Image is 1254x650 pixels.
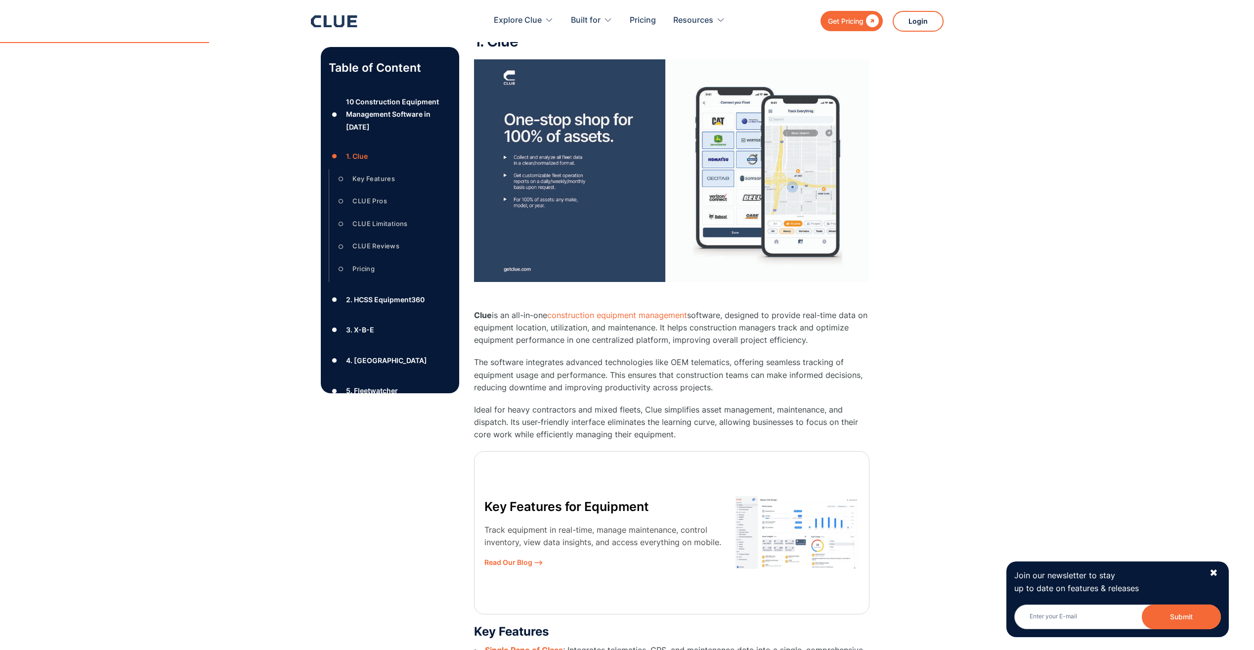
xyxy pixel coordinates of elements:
div: Get Pricing [828,15,864,27]
div:  [864,15,879,27]
strong: Clue [474,310,492,320]
a: ●5. Fleetwatcher [329,383,451,398]
div: 3. X-B-E [346,324,374,336]
div: Pricing [352,263,375,275]
a: Key Features for Equipment Track equipment in real-time, manage maintenance, control inventory, v... [474,451,869,614]
a: ○Pricing [335,262,444,277]
a: ●2. HCSS Equipment360 [329,292,451,307]
a: ○CLUE Limitations [335,217,444,232]
div: Key Features [352,173,395,185]
a: ○CLUE Pros [335,194,444,209]
div: Resources [673,5,725,36]
div: ○ [335,262,347,277]
div: Explore Clue [494,5,554,36]
p: Join our newsletter to stay up to date on features & releases [1014,569,1200,594]
a: ○CLUE Reviews [335,239,444,254]
div: ● [329,383,341,398]
a: ●10 Construction Equipment Management Software in [DATE] [329,95,451,133]
div: ● [329,292,341,307]
div: Built for [571,5,601,36]
div: ○ [335,239,347,254]
a: Pricing [630,5,656,36]
div: ● [329,107,341,122]
a: Login [893,11,944,32]
p: The software integrates advanced technologies like OEM telematics, offering seamless tracking of ... [474,356,869,394]
div: 5. Fleetwatcher [346,384,398,397]
div: ○ [335,194,347,209]
p: Table of Content [329,60,451,76]
img: 660dea97226f869747d7439a_Record%20Keeping%2C%20Simply%20Tidy%2C%20inspection%20report.jpeg [735,496,859,569]
div: ● [329,149,341,164]
input: Enter your E-mail [1014,604,1221,629]
div: Explore Clue [494,5,542,36]
div: Built for [571,5,612,36]
div: ○ [335,217,347,232]
div: 2. HCSS Equipment360 [346,293,425,306]
div: 4. [GEOGRAPHIC_DATA] [346,354,427,367]
p: Ideal for heavy contractors and mixed fleets, Clue simplifies asset management, maintenance, and ... [474,404,869,441]
div: CLUE Reviews [352,240,399,252]
div: ○ [335,171,347,186]
span: Read Our Blog ⟶ [484,556,723,568]
button: Submit [1142,604,1221,629]
div: CLUE Limitations [352,218,407,230]
div: CLUE Pros [352,195,387,207]
img: Clue app interface showing asset tracking and fleet data [474,59,869,282]
p: Key Features for Equipment [484,497,723,516]
a: ●3. X-B-E [329,323,451,337]
h3: Key Features [474,624,869,639]
div: 10 Construction Equipment Management Software in [DATE] [346,95,451,133]
h2: 1. Clue [474,33,869,49]
a: ●4. [GEOGRAPHIC_DATA] [329,353,451,368]
div: 1. Clue [346,150,368,162]
div: ● [329,353,341,368]
div: Resources [673,5,713,36]
p: Track equipment in real-time, manage maintenance, control inventory, view data insights, and acce... [484,524,723,549]
p: ‍ [474,287,869,299]
a: construction equipment management [547,310,687,320]
a: Get Pricing [821,11,883,31]
div: ● [329,323,341,337]
a: ○Key Features [335,171,444,186]
div: ✖ [1210,567,1218,579]
a: ●1. Clue [329,149,451,164]
p: is an all-in-one software, designed to provide real-time data on equipment location, utilization,... [474,309,869,347]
